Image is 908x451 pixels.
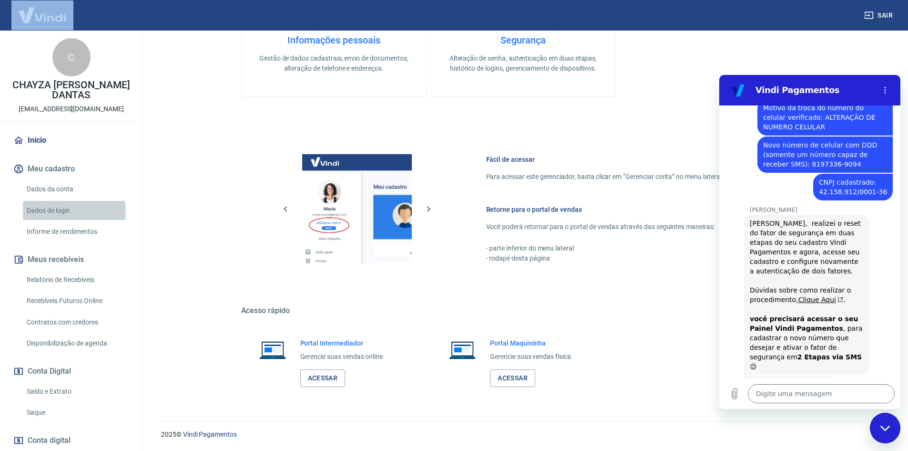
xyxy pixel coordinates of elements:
h5: Acesso rápido [241,306,806,315]
p: Alteração de senha, autenticação em duas etapas, histórico de logins, gerenciamento de dispositivos. [446,53,600,73]
button: Sair [862,7,897,24]
iframe: Janela de mensagens [719,75,900,409]
a: Disponibilização de agenda [23,334,131,353]
p: Gerencie suas vendas física. [490,352,573,362]
h4: Segurança [446,34,600,46]
span: Conta digital [28,434,71,447]
a: Recebíveis Futuros Online [23,291,131,311]
p: Gerencie suas vendas online. [300,352,385,362]
p: Você poderá retornar para o portal de vendas através das seguintes maneiras: [486,222,783,232]
h6: Portal Maquininha [490,338,573,348]
iframe: Botão para abrir a janela de mensagens, conversa em andamento [870,413,900,443]
p: 2025 © [161,430,885,440]
button: Meus recebíveis [11,249,131,270]
a: Conta digital [11,430,131,451]
div: C [52,38,91,76]
a: Acessar [300,369,346,387]
p: Gestão de dados cadastrais, envio de documentos, alteração de telefone e endereços. [257,53,411,73]
img: Imagem da dashboard mostrando o botão de gerenciar conta na sidebar no lado esquerdo [302,154,412,264]
img: Imagem de um notebook aberto [442,338,482,361]
p: - rodapé desta página [486,253,783,263]
a: Saldo e Extrato [23,382,131,401]
h6: Retorne para o portal de vendas [486,205,783,214]
p: Para acessar este gerenciador, basta clicar em “Gerenciar conta” no menu lateral do portal de ven... [486,172,783,182]
a: Início [11,130,131,151]
img: Vindi [11,0,73,30]
p: [EMAIL_ADDRESS][DOMAIN_NAME] [19,104,124,114]
h6: Fácil de acessar [486,155,783,164]
p: - parte inferior do menu lateral [486,243,783,253]
a: Dados da conta [23,179,131,199]
p: CHAYZA [PERSON_NAME] DANTAS [8,80,135,100]
a: Acessar [490,369,535,387]
h6: Portal Intermediador [300,338,385,348]
a: Informe de rendimentos [23,222,131,241]
h4: Informações pessoais [257,34,411,46]
a: Dados de login [23,201,131,220]
img: Imagem de um notebook aberto [253,338,293,361]
a: Vindi Pagamentos [183,430,237,438]
a: Contratos com credores [23,313,131,332]
button: Meu cadastro [11,158,131,179]
a: Saque [23,403,131,422]
button: Conta Digital [11,361,131,382]
a: Relatório de Recebíveis [23,270,131,290]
